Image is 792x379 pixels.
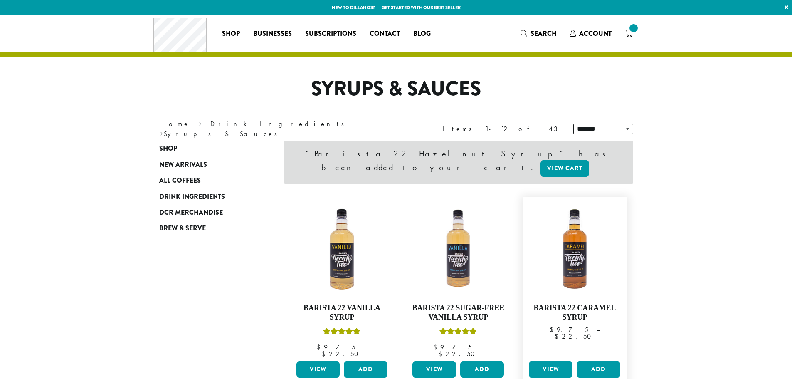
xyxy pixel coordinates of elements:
span: Shop [159,144,177,154]
h1: Syrups & Sauces [153,77,639,101]
span: – [363,343,367,352]
span: Search [530,29,557,38]
img: CARAMEL-1-300x300.png [527,201,622,297]
span: DCR Merchandise [159,208,223,218]
span: › [160,126,163,139]
a: View cart [540,160,589,177]
span: $ [550,325,557,334]
a: View [529,361,572,378]
span: $ [317,343,324,352]
a: Brew & Serve [159,220,259,236]
span: Contact [370,29,400,39]
span: Businesses [253,29,292,39]
a: Drink Ingredients [159,188,259,204]
a: Get started with our best seller [382,4,461,11]
span: $ [322,349,329,358]
bdi: 9.75 [550,325,588,334]
a: Search [514,27,563,40]
bdi: 9.75 [317,343,355,352]
div: Rated 5.00 out of 5 [439,327,477,339]
span: Subscriptions [305,29,356,39]
h4: Barista 22 Caramel Syrup [527,304,622,322]
a: Drink Ingredients [210,119,350,128]
a: Barista 22 Vanilla SyrupRated 5.00 out of 5 [294,201,390,357]
bdi: 22.50 [438,349,479,358]
div: “Barista 22 Hazelnut Syrup” has been added to your cart. [284,141,633,184]
a: Shop [159,141,259,156]
bdi: 9.75 [433,343,472,352]
h4: Barista 22 Vanilla Syrup [294,304,390,322]
img: VANILLA-300x300.png [294,201,390,297]
span: – [596,325,600,334]
a: View [412,361,456,378]
div: Items 1-12 of 43 [443,124,561,134]
button: Add [577,361,620,378]
a: New Arrivals [159,157,259,173]
h4: Barista 22 Sugar-Free Vanilla Syrup [410,304,506,322]
bdi: 22.50 [322,349,362,358]
span: New Arrivals [159,160,207,170]
span: $ [433,343,440,352]
span: – [480,343,483,352]
button: Add [344,361,387,378]
div: Rated 5.00 out of 5 [323,327,360,339]
span: All Coffees [159,176,201,186]
a: Barista 22 Caramel Syrup [527,201,622,357]
span: Blog [413,29,431,39]
span: Brew & Serve [159,223,206,234]
img: SF-VANILLA-300x300.png [410,201,506,297]
a: Shop [215,27,247,40]
a: View [296,361,340,378]
bdi: 22.50 [555,332,595,341]
a: Home [159,119,190,128]
a: All Coffees [159,173,259,188]
a: Barista 22 Sugar-Free Vanilla SyrupRated 5.00 out of 5 [410,201,506,357]
a: DCR Merchandise [159,205,259,220]
nav: Breadcrumb [159,119,384,139]
span: Account [579,29,612,38]
span: $ [438,349,445,358]
span: $ [555,332,562,341]
button: Add [460,361,504,378]
span: Drink Ingredients [159,192,225,202]
span: › [199,116,202,129]
span: Shop [222,29,240,39]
